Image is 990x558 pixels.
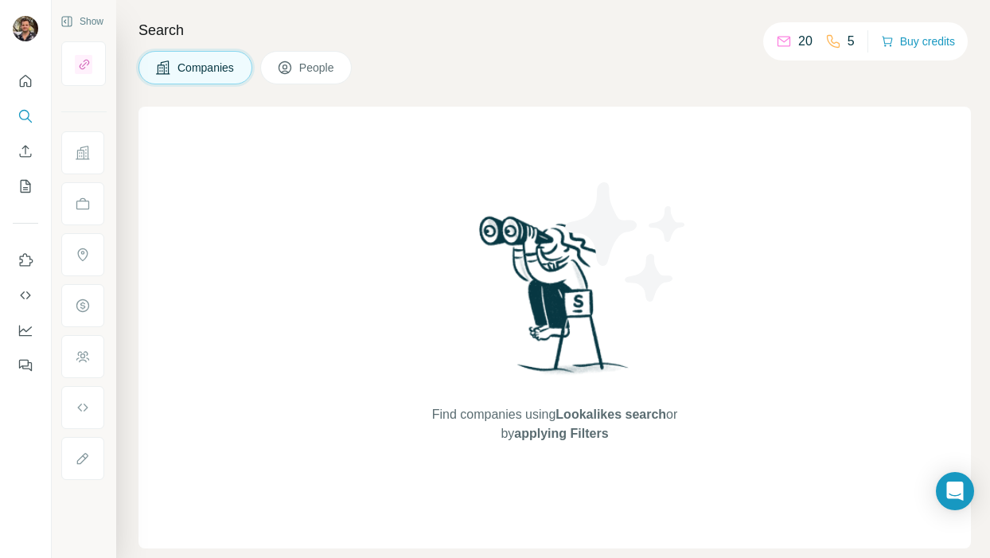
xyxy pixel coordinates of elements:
span: People [299,60,336,76]
button: Quick start [13,67,38,96]
div: Open Intercom Messenger [936,472,974,510]
span: applying Filters [514,427,608,440]
span: Find companies using or by [427,405,682,443]
img: Surfe Illustration - Stars [555,170,698,314]
img: Surfe Illustration - Woman searching with binoculars [472,212,637,389]
button: Enrich CSV [13,137,38,166]
button: Feedback [13,351,38,380]
p: 20 [798,32,813,51]
button: Use Surfe on LinkedIn [13,246,38,275]
span: Lookalikes search [555,408,666,421]
span: Companies [177,60,236,76]
button: Buy credits [881,30,955,53]
button: Use Surfe API [13,281,38,310]
h4: Search [138,19,971,41]
p: 5 [848,32,855,51]
button: Dashboard [13,316,38,345]
button: Search [13,102,38,131]
button: My lists [13,172,38,201]
button: Show [49,10,115,33]
img: Avatar [13,16,38,41]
